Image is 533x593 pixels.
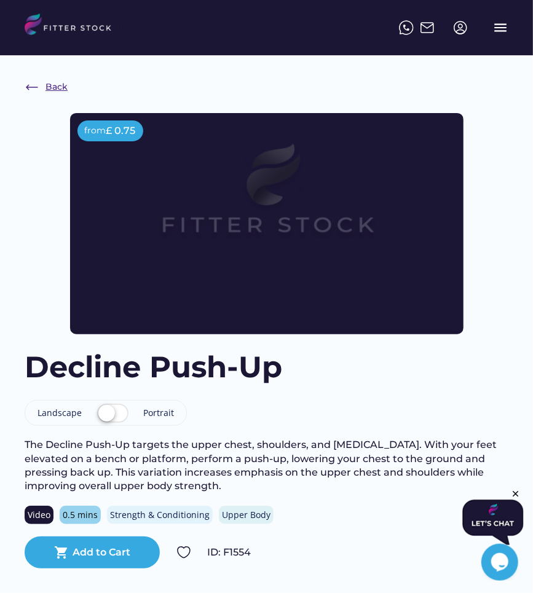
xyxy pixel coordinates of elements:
[38,407,82,419] div: Landscape
[222,509,270,521] div: Upper Body
[110,509,210,521] div: Strength & Conditioning
[176,545,191,560] img: Group%201000002324.svg
[25,347,282,388] h1: Decline Push-Up
[54,545,69,560] button: shopping_cart
[25,14,122,39] img: LOGO.svg
[399,20,414,35] img: meteor-icons_whatsapp%20%281%29.svg
[453,20,468,35] img: profile-circle.svg
[85,125,106,137] div: from
[492,20,508,36] button: menu
[45,81,68,93] div: Back
[25,438,508,493] div: The Decline Push-Up targets the upper chest, shoulders, and [MEDICAL_DATA]. With your feet elevat...
[207,546,508,559] div: ID: F1554
[63,509,98,521] div: 0.5 mins
[106,124,136,138] div: £ 0.75
[481,544,521,581] iframe: chat widget
[25,80,39,95] img: Frame%20%286%29.svg
[28,509,50,521] div: Video
[143,407,174,419] div: Portrait
[109,113,424,290] img: Frame%2079%20%281%29.svg
[420,20,435,35] img: Frame%2051.svg
[73,546,131,559] div: Add to Cart
[462,489,524,545] iframe: chat widget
